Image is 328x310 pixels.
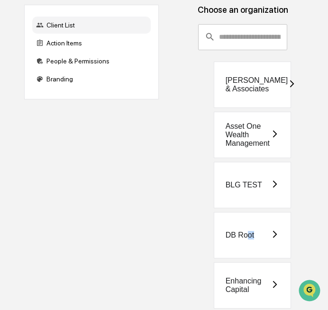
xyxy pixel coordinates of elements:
[79,142,82,149] span: •
[19,206,61,216] span: Preclearance
[226,181,262,189] div: BLG TEST
[9,158,25,173] img: Cece Ferraez
[78,206,118,216] span: Attestations
[226,277,271,294] div: Enhancing Capital
[84,142,103,149] span: [DATE]
[226,231,254,239] div: DB Root
[94,235,115,242] span: Pylon
[43,85,155,95] div: Start new chat
[226,76,288,93] div: [PERSON_NAME] & Associates
[161,88,173,99] button: Start new chat
[32,71,151,88] div: Branding
[29,167,77,175] span: [PERSON_NAME]
[29,142,77,149] span: [PERSON_NAME]
[65,203,121,220] a: 🗄️Attestations
[32,35,151,52] div: Action Items
[9,33,173,48] p: How can we help?
[79,167,82,175] span: •
[298,279,323,304] iframe: Open customer support
[9,4,28,23] img: Greenboard
[9,207,17,215] div: 🖐️
[166,5,319,24] div: Choose an organization
[69,207,76,215] div: 🗄️
[9,118,64,125] div: Past conversations
[19,224,60,234] span: Data Lookup
[9,225,17,233] div: 🔎
[84,167,103,175] span: [DATE]
[226,122,271,148] div: Asset One Wealth Management
[43,95,130,102] div: We're available if you need us!
[32,53,151,70] div: People & Permissions
[198,24,287,50] div: consultant-dashboard__filter-organizations-search-bar
[9,133,25,148] img: Cece Ferraez
[20,85,37,102] img: 1751574470498-79e402a7-3db9-40a0-906f-966fe37d0ed6
[32,17,151,34] div: Client List
[147,116,173,127] button: See all
[6,221,64,238] a: 🔎Data Lookup
[6,203,65,220] a: 🖐️Preclearance
[67,234,115,242] a: Powered byPylon
[9,85,27,102] img: 1746055101610-c473b297-6a78-478c-a979-82029cc54cd1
